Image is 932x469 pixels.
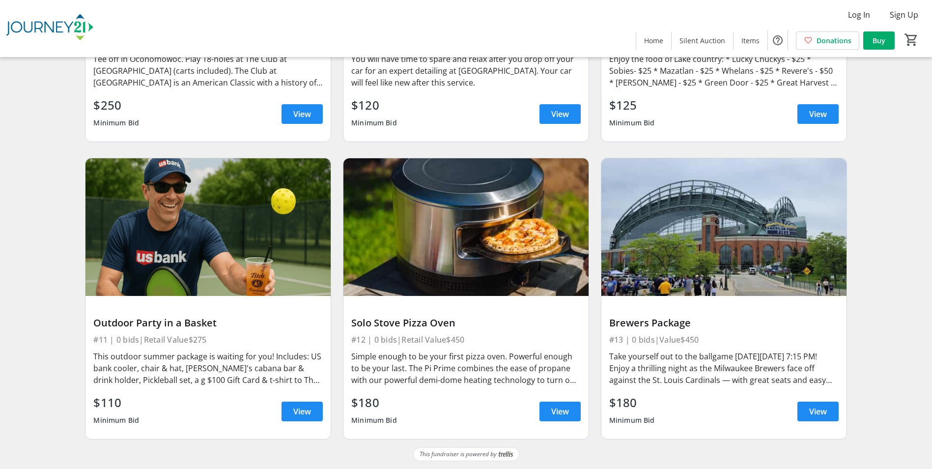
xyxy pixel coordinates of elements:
[499,451,513,458] img: Trellis Logo
[351,114,397,132] div: Minimum Bid
[609,411,655,429] div: Minimum Bid
[93,411,139,429] div: Minimum Bid
[93,317,323,329] div: Outdoor Party in a Basket
[85,158,331,296] img: Outdoor Party in a Basket
[882,7,926,23] button: Sign Up
[351,411,397,429] div: Minimum Bid
[351,351,581,386] div: Simple enough to be your first pizza oven. Powerful enough to be your last. The Pi Prime combines...
[809,108,827,120] span: View
[551,406,569,417] span: View
[809,406,827,417] span: View
[863,31,895,50] a: Buy
[601,158,847,296] img: Brewers Package
[644,35,663,46] span: Home
[420,450,497,459] span: This fundraiser is powered by
[890,9,918,21] span: Sign Up
[741,35,760,46] span: Items
[609,333,839,347] div: #13 | 0 bids | Value $450
[609,96,655,114] div: $125
[93,333,323,347] div: #11 | 0 bids | Retail Value $275
[351,317,581,329] div: Solo Stove Pizza Oven
[609,317,839,329] div: Brewers Package
[351,96,397,114] div: $120
[848,9,870,21] span: Log In
[609,351,839,386] div: Take yourself out to the ballgame [DATE][DATE] 7:15 PM! Enjoy a thrilling night as the Milwaukee ...
[93,114,139,132] div: Minimum Bid
[293,406,311,417] span: View
[734,31,767,50] a: Items
[93,351,323,386] div: This outdoor summer package is waiting for you! Includes: US bank cooler, chair & hat, [PERSON_NA...
[351,53,581,88] div: You will have time to spare and relax after you drop off your car for an expert detailing at [GEO...
[539,104,581,124] a: View
[93,394,139,411] div: $110
[873,35,885,46] span: Buy
[903,31,920,49] button: Cart
[609,114,655,132] div: Minimum Bid
[343,158,589,296] img: Solo Stove Pizza Oven
[351,333,581,347] div: #12 | 0 bids | Retail Value $450
[796,31,859,50] a: Donations
[539,402,581,421] a: View
[6,4,93,53] img: Journey21's Logo
[282,402,323,421] a: View
[351,394,397,411] div: $180
[672,31,733,50] a: Silent Auction
[93,96,139,114] div: $250
[797,402,839,421] a: View
[609,53,839,88] div: Enjoy the food of Lake country: * Lucky Chuckys - $25 * Sobies- $25 * Mazatlan - $25 * Whelans - ...
[293,108,311,120] span: View
[282,104,323,124] a: View
[817,35,851,46] span: Donations
[93,53,323,88] div: Tee off in Oconomowoc. Play 18-holes at The Club at [GEOGRAPHIC_DATA] (carts included). The Club ...
[609,394,655,411] div: $180
[768,30,788,50] button: Help
[797,104,839,124] a: View
[551,108,569,120] span: View
[679,35,725,46] span: Silent Auction
[636,31,671,50] a: Home
[840,7,878,23] button: Log In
